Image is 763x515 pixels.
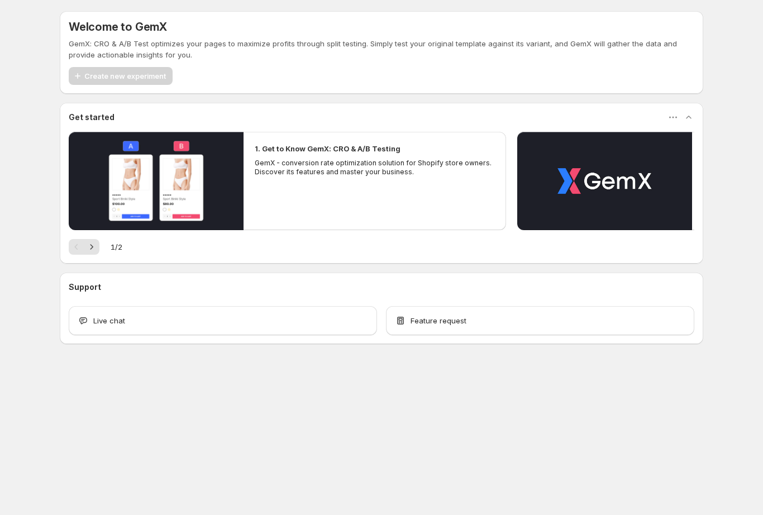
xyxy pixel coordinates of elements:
h3: Get started [69,112,115,123]
button: Next [84,239,99,255]
h2: 1. Get to Know GemX: CRO & A/B Testing [255,143,400,154]
button: Play video [69,132,244,230]
p: GemX: CRO & A/B Test optimizes your pages to maximize profits through split testing. Simply test ... [69,38,694,60]
button: Play video [517,132,692,230]
p: GemX - conversion rate optimization solution for Shopify store owners. Discover its features and ... [255,159,495,177]
span: Feature request [411,315,466,326]
nav: Pagination [69,239,99,255]
h3: Support [69,282,101,293]
span: Live chat [93,315,125,326]
h5: Welcome to GemX [69,20,167,34]
span: 1 / 2 [111,241,122,252]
